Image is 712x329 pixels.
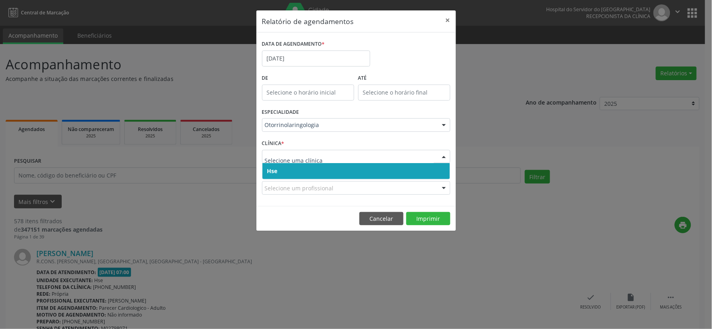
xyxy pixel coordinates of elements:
span: Otorrinolaringologia [265,121,434,129]
label: De [262,72,354,85]
span: Hse [267,167,278,175]
input: Selecione o horário inicial [262,85,354,101]
button: Imprimir [406,212,450,226]
label: ESPECIALIDADE [262,106,299,119]
label: CLÍNICA [262,137,284,150]
label: ATÉ [358,72,450,85]
h5: Relatório de agendamentos [262,16,354,26]
span: Selecione um profissional [265,184,334,192]
button: Close [440,10,456,30]
button: Cancelar [359,212,403,226]
input: Selecione uma clínica [265,153,434,169]
label: DATA DE AGENDAMENTO [262,38,325,50]
input: Selecione o horário final [358,85,450,101]
input: Selecione uma data ou intervalo [262,50,370,67]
